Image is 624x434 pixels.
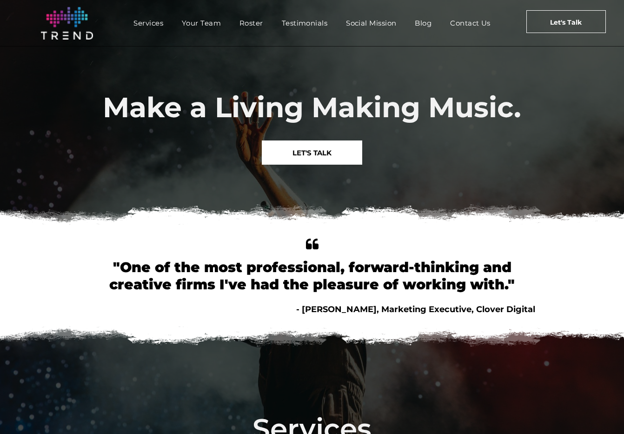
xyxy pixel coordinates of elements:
[526,10,606,33] a: Let's Talk
[173,16,230,30] a: Your Team
[230,16,272,30] a: Roster
[272,16,337,30] a: Testimonials
[292,141,332,165] span: LET'S TALK
[41,7,93,40] img: logo
[550,11,582,34] span: Let's Talk
[441,16,500,30] a: Contact Us
[337,16,405,30] a: Social Mission
[296,304,535,314] span: - [PERSON_NAME], Marketing Executive, Clover Digital
[103,90,521,124] span: Make a Living Making Music.
[109,259,515,293] font: "One of the most professional, forward-thinking and creative firms I've had the pleasure of worki...
[405,16,441,30] a: Blog
[262,140,362,165] a: LET'S TALK
[124,16,173,30] a: Services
